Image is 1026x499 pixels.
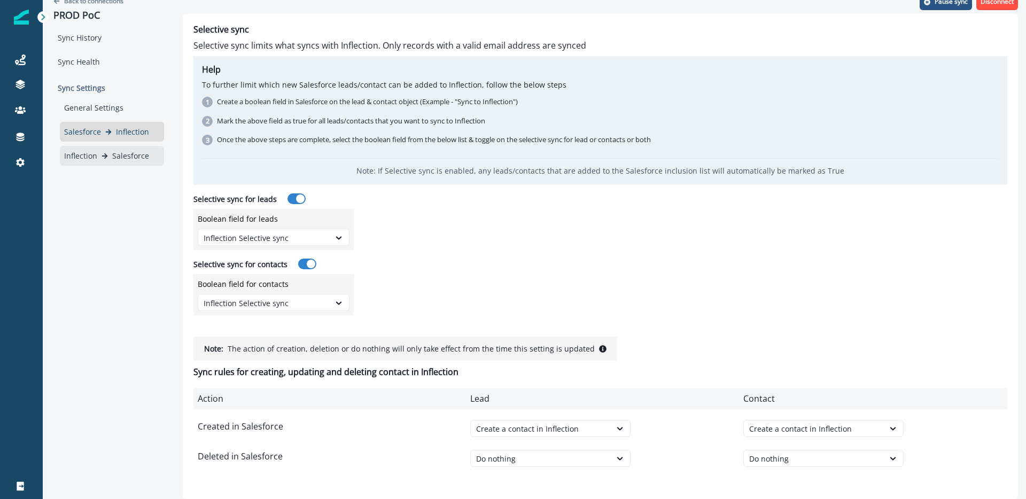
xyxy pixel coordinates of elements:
img: Inflection [14,10,29,25]
p: Salesforce [64,126,101,137]
p: Once the above steps are complete, select the boolean field from the below list & toggle on the s... [217,135,651,145]
div: Sync History [53,28,164,48]
p: Selective sync limits what syncs with Inflection. Only records with a valid email address are synced [193,39,1007,52]
p: Boolean field for leads [198,213,278,224]
p: To further limit which new Salesforce leads/contact can be added to Inflection, follow the below ... [202,79,999,90]
p: Action [198,392,457,405]
div: General Settings [60,98,164,118]
div: Do nothing [476,453,605,464]
p: Boolean field for contacts [198,278,289,290]
h2: Selective sync [193,25,1007,35]
h2: Sync rules for creating, updating and deleting contact in Inflection [193,367,1007,377]
div: Do nothing [749,453,879,464]
div: Create a contact in Inflection [749,423,879,434]
p: Selective sync for contacts [193,259,287,270]
p: Note: If Selective sync is enabled, any leads/contacts that are added to the Salesforce inclusion... [356,165,844,176]
div: 2 [202,116,213,127]
p: Note: [204,343,223,354]
p: Selective sync for leads [193,193,277,205]
p: Create a boolean field in Salesforce on the lead & contact object (Example - "Sync to Inflection") [217,97,518,107]
div: 3 [202,135,213,145]
p: Inflection [64,150,97,161]
p: Created in Salesforce [198,420,455,437]
p: PROD PoC [53,10,164,21]
p: Sync Settings [53,78,164,98]
p: The action of creation, deletion or do nothing will only take effect from the time this setting i... [228,343,595,354]
div: Sync Health [53,52,164,72]
div: 1 [202,97,213,107]
p: Lead [470,392,489,405]
p: Deleted in Salesforce [198,450,455,484]
h2: Help [202,65,999,75]
p: Salesforce [112,150,149,161]
p: Mark the above field as true for all leads/contacts that you want to sync to Inflection [217,116,485,127]
div: Create a contact in Inflection [476,423,605,434]
p: Contact [743,392,775,405]
p: Inflection [116,126,149,137]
